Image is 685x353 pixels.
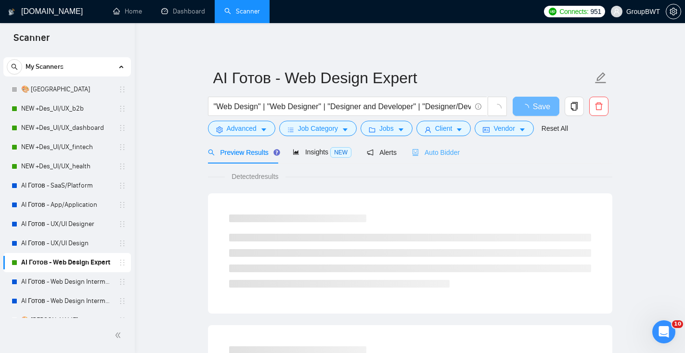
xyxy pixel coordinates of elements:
[361,121,413,136] button: folderJobscaret-down
[21,195,113,214] a: AI Готов - App/Application
[475,103,481,110] span: info-circle
[279,121,357,136] button: barsJob Categorycaret-down
[483,126,490,133] span: idcard
[224,7,260,15] a: searchScanner
[330,147,351,158] span: NEW
[412,149,460,156] span: Auto Bidder
[293,148,351,156] span: Insights
[591,6,601,17] span: 951
[590,102,608,111] span: delete
[21,214,113,234] a: AI Готов - UX/UI Designer
[21,176,113,195] a: AI Готов - SaaS/Platform
[118,240,126,247] span: holder
[367,149,374,156] span: notification
[521,104,533,112] span: loading
[565,97,584,116] button: copy
[456,126,463,133] span: caret-down
[493,104,502,113] span: loading
[118,143,126,151] span: holder
[398,126,404,133] span: caret-down
[416,121,471,136] button: userClientcaret-down
[549,8,556,15] img: upwork-logo.png
[21,118,113,138] a: NEW +Des_UI/UX_dashboard
[666,8,681,15] span: setting
[113,7,142,15] a: homeHome
[272,148,281,157] div: Tooltip anchor
[21,291,113,311] a: AI Готов - Web Design Intermediate минус Development
[542,123,568,134] a: Reset All
[367,149,397,156] span: Alerts
[7,59,22,75] button: search
[208,149,277,156] span: Preview Results
[21,272,113,291] a: AI Готов - Web Design Intermediate минус Developer
[118,201,126,209] span: holder
[213,66,593,90] input: Scanner name...
[412,149,419,156] span: robot
[26,57,64,76] span: My Scanners
[208,149,215,156] span: search
[298,123,338,134] span: Job Category
[652,320,675,343] iframe: Intercom live chat
[115,330,124,340] span: double-left
[519,126,526,133] span: caret-down
[214,101,471,113] input: Search Freelance Jobs...
[559,6,588,17] span: Connects:
[6,31,57,51] span: Scanner
[118,105,126,113] span: holder
[435,123,452,134] span: Client
[118,182,126,189] span: holder
[21,234,113,253] a: AI Готов - UX/UI Design
[118,124,126,132] span: holder
[21,157,113,176] a: NEW +Des_UI/UX_health
[21,99,113,118] a: NEW +Des_UI/UX_b2b
[293,149,299,155] span: area-chart
[565,102,583,111] span: copy
[613,8,620,15] span: user
[118,163,126,170] span: holder
[369,126,375,133] span: folder
[493,123,515,134] span: Vendor
[118,259,126,266] span: holder
[118,86,126,93] span: holder
[225,171,285,182] span: Detected results
[216,126,223,133] span: setting
[161,7,205,15] a: dashboardDashboard
[21,80,113,99] a: 🎨 [GEOGRAPHIC_DATA]
[379,123,394,134] span: Jobs
[21,138,113,157] a: NEW +Des_UI/UX_fintech
[342,126,349,133] span: caret-down
[118,278,126,286] span: holder
[118,220,126,228] span: holder
[260,126,267,133] span: caret-down
[672,320,683,328] span: 10
[425,126,431,133] span: user
[666,4,681,19] button: setting
[21,253,113,272] a: AI Готов - Web Design Expert
[589,97,608,116] button: delete
[227,123,257,134] span: Advanced
[475,121,533,136] button: idcardVendorcaret-down
[666,8,681,15] a: setting
[287,126,294,133] span: bars
[118,297,126,305] span: holder
[21,311,113,330] a: 🎨 [PERSON_NAME]
[208,121,275,136] button: settingAdvancedcaret-down
[7,63,22,70] span: search
[513,97,559,116] button: Save
[118,316,126,324] span: holder
[8,4,15,20] img: logo
[533,101,550,113] span: Save
[595,72,607,84] span: edit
